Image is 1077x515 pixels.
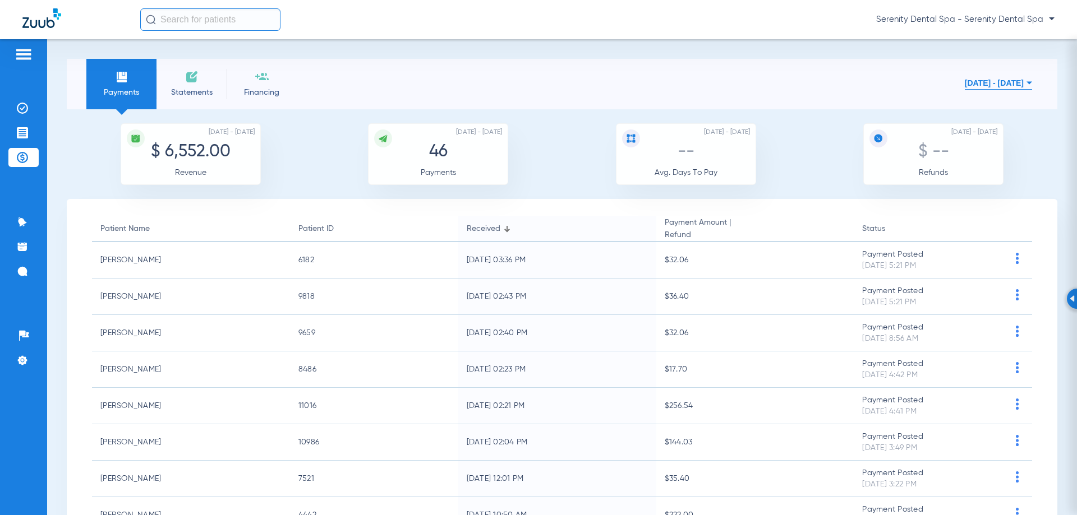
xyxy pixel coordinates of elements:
span: [DATE] 4:41 PM [862,407,917,415]
span: Payment Posted [862,505,923,513]
input: Search for patients [140,8,280,31]
span: Financing [235,87,288,98]
span: $ -- [918,143,949,160]
td: [DATE] 02:04 PM [458,424,656,461]
div: Received [467,222,500,235]
td: $35.40 [656,461,854,497]
td: $17.70 [656,351,854,388]
img: icon [626,133,636,143]
span: $ 6,552.00 [151,143,231,160]
span: [DATE] - [DATE] [456,127,502,138]
td: 6182 [290,242,458,279]
td: [PERSON_NAME] [92,388,290,424]
span: Revenue [175,169,206,177]
span: -- [678,143,694,160]
img: group-dot-blue.svg [1010,398,1024,410]
td: $256.54 [656,388,854,424]
div: Patient Name [100,222,282,235]
span: Refunds [919,169,948,177]
span: Payment Posted [862,360,923,368]
span: Payment Posted [862,433,923,440]
div: Patient ID [298,222,334,235]
span: [DATE] - [DATE] [951,127,997,138]
span: Serenity Dental Spa - Serenity Dental Spa [876,14,1055,25]
td: 7521 [290,461,458,497]
span: Payment Posted [862,287,923,295]
td: $32.06 [656,315,854,351]
span: Avg. Days To Pay [655,169,717,177]
td: $36.40 [656,279,854,315]
div: Patient Name [100,222,150,235]
span: Payment Posted [862,250,923,258]
img: group-dot-blue.svg [1010,289,1024,300]
span: Payments [95,87,148,98]
div: Received [467,222,648,235]
img: Search Icon [146,15,156,25]
img: group-dot-blue.svg [1010,362,1024,373]
div: Status [862,222,994,235]
span: Refund [665,229,731,241]
img: icon [378,133,388,143]
td: [DATE] 03:36 PM [458,242,656,279]
span: [DATE] - [DATE] [704,127,750,138]
span: [DATE] 4:42 PM [862,371,918,379]
img: payments icon [115,70,128,83]
div: Payment Amount | [665,216,731,241]
img: invoices icon [185,70,199,83]
span: Payments [421,169,456,177]
td: [PERSON_NAME] [92,351,290,388]
td: 11016 [290,388,458,424]
td: $32.06 [656,242,854,279]
td: [PERSON_NAME] [92,424,290,461]
td: 8486 [290,351,458,388]
span: Payment Posted [862,469,923,477]
td: $144.03 [656,424,854,461]
span: [DATE] - [DATE] [209,127,255,138]
span: 46 [429,143,448,160]
img: icon [131,133,141,143]
span: [DATE] 5:21 PM [862,298,916,306]
div: Payment Amount |Refund [665,216,846,241]
td: 10986 [290,424,458,461]
td: [DATE] 02:40 PM [458,315,656,351]
td: [DATE] 02:43 PM [458,279,656,315]
span: [DATE] 8:56 AM [862,335,918,342]
img: group-dot-blue.svg [1010,471,1024,482]
td: [PERSON_NAME] [92,279,290,315]
img: Arrow [1070,295,1075,302]
td: [PERSON_NAME] [92,242,290,279]
td: [DATE] 12:01 PM [458,461,656,497]
img: icon [873,133,883,143]
span: [DATE] 3:22 PM [862,480,917,488]
td: [DATE] 02:23 PM [458,351,656,388]
span: Payment Posted [862,396,923,404]
button: [DATE] - [DATE] [965,72,1032,94]
span: [DATE] 5:21 PM [862,262,916,270]
div: Status [862,222,885,235]
span: Payment Posted [862,323,923,331]
img: hamburger-icon [15,48,33,61]
img: group-dot-blue.svg [1010,326,1024,337]
td: [DATE] 02:21 PM [458,388,656,424]
img: group-dot-blue.svg [1010,253,1024,264]
td: [PERSON_NAME] [92,461,290,497]
img: group-dot-blue.svg [1010,435,1024,446]
img: financing icon [255,70,269,83]
td: [PERSON_NAME] [92,315,290,351]
td: 9818 [290,279,458,315]
div: Patient ID [298,222,450,235]
img: Zuub Logo [22,8,61,28]
iframe: Chat Widget [1021,461,1077,515]
td: 9659 [290,315,458,351]
span: Statements [165,87,218,98]
span: [DATE] 3:49 PM [862,444,917,452]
